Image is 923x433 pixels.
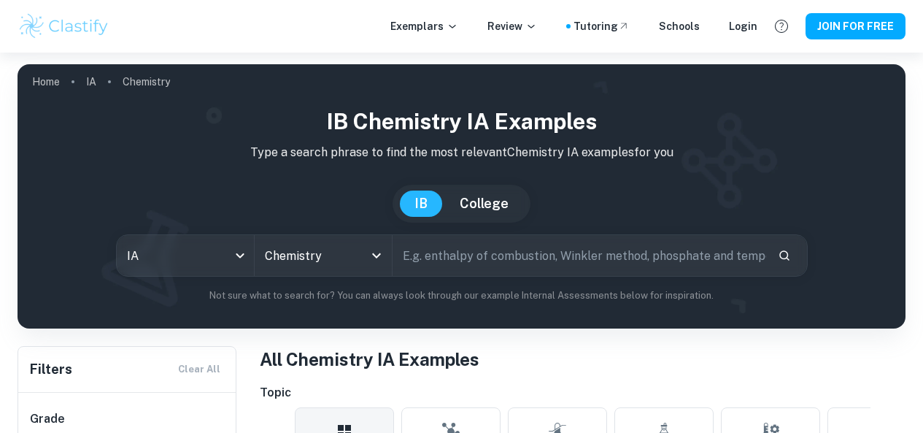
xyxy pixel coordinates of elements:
[445,191,523,217] button: College
[400,191,442,217] button: IB
[117,235,254,276] div: IA
[769,14,794,39] button: Help and Feedback
[772,243,797,268] button: Search
[260,384,905,402] h6: Topic
[393,235,766,276] input: E.g. enthalpy of combustion, Winkler method, phosphate and temperature...
[390,18,458,34] p: Exemplars
[29,105,894,138] h1: IB Chemistry IA examples
[487,18,537,34] p: Review
[659,18,700,34] a: Schools
[30,410,225,428] h6: Grade
[29,288,894,303] p: Not sure what to search for? You can always look through our example Internal Assessments below f...
[123,74,170,90] p: Chemistry
[574,18,630,34] a: Tutoring
[30,359,72,380] h6: Filters
[86,72,96,92] a: IA
[729,18,757,34] a: Login
[29,144,894,161] p: Type a search phrase to find the most relevant Chemistry IA examples for you
[18,64,905,329] img: profile cover
[18,12,110,41] img: Clastify logo
[32,72,60,92] a: Home
[366,245,387,266] button: Open
[806,13,905,39] button: JOIN FOR FREE
[260,346,905,372] h1: All Chemistry IA Examples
